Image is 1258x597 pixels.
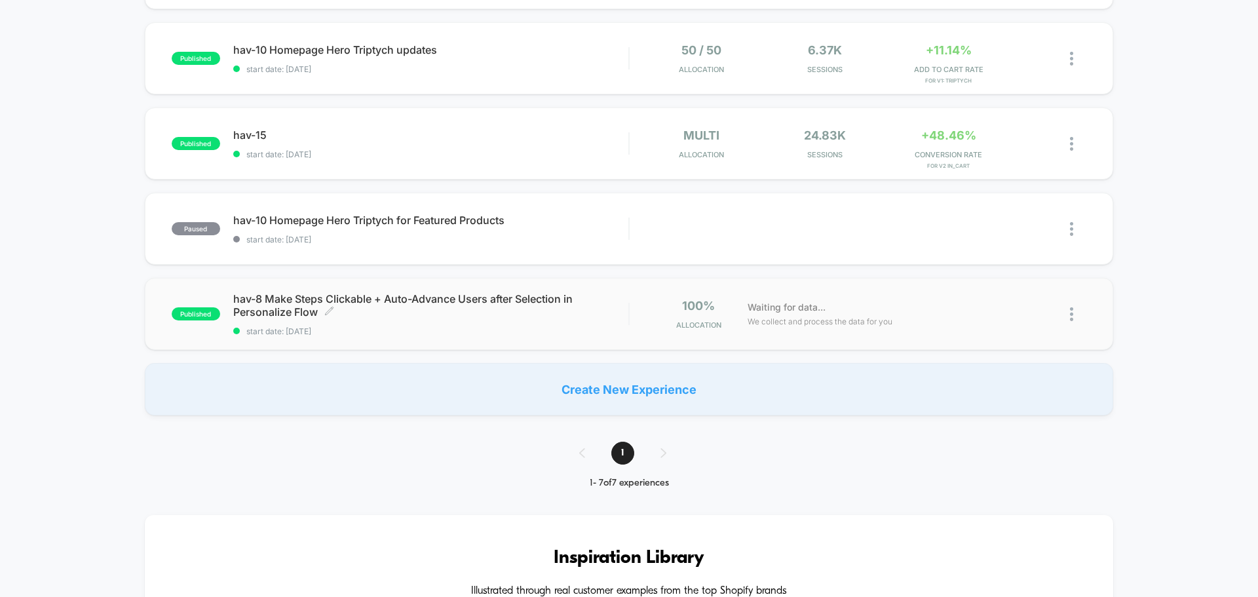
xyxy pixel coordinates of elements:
[233,128,628,142] span: hav-15
[233,235,628,244] span: start date: [DATE]
[767,150,884,159] span: Sessions
[748,300,826,315] span: Waiting for data...
[1070,307,1073,321] img: close
[233,149,628,159] span: start date: [DATE]
[679,150,724,159] span: Allocation
[682,299,715,313] span: 100%
[676,320,721,330] span: Allocation
[926,43,972,57] span: +11.14%
[233,64,628,74] span: start date: [DATE]
[890,163,1007,169] span: for v2 in_cart
[890,77,1007,84] span: for v1: triptych
[233,326,628,336] span: start date: [DATE]
[890,150,1007,159] span: CONVERSION RATE
[804,128,846,142] span: 24.83k
[921,128,976,142] span: +48.46%
[679,65,724,74] span: Allocation
[184,548,1074,569] h3: Inspiration Library
[1070,137,1073,151] img: close
[145,363,1113,415] div: Create New Experience
[681,43,721,57] span: 50 / 50
[1070,222,1073,236] img: close
[233,214,628,227] span: hav-10 Homepage Hero Triptych for Featured Products
[748,315,892,328] span: We collect and process the data for you
[172,137,220,150] span: published
[1070,52,1073,66] img: close
[172,222,220,235] span: paused
[611,442,634,465] span: 1
[808,43,842,57] span: 6.37k
[172,307,220,320] span: published
[683,128,719,142] span: multi
[172,52,220,65] span: published
[890,65,1007,74] span: ADD TO CART RATE
[233,292,628,318] span: hav-8 Make Steps Clickable + Auto-Advance Users after Selection in Personalize Flow
[233,43,628,56] span: hav-10 Homepage Hero Triptych updates
[767,65,884,74] span: Sessions
[566,478,693,489] div: 1 - 7 of 7 experiences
